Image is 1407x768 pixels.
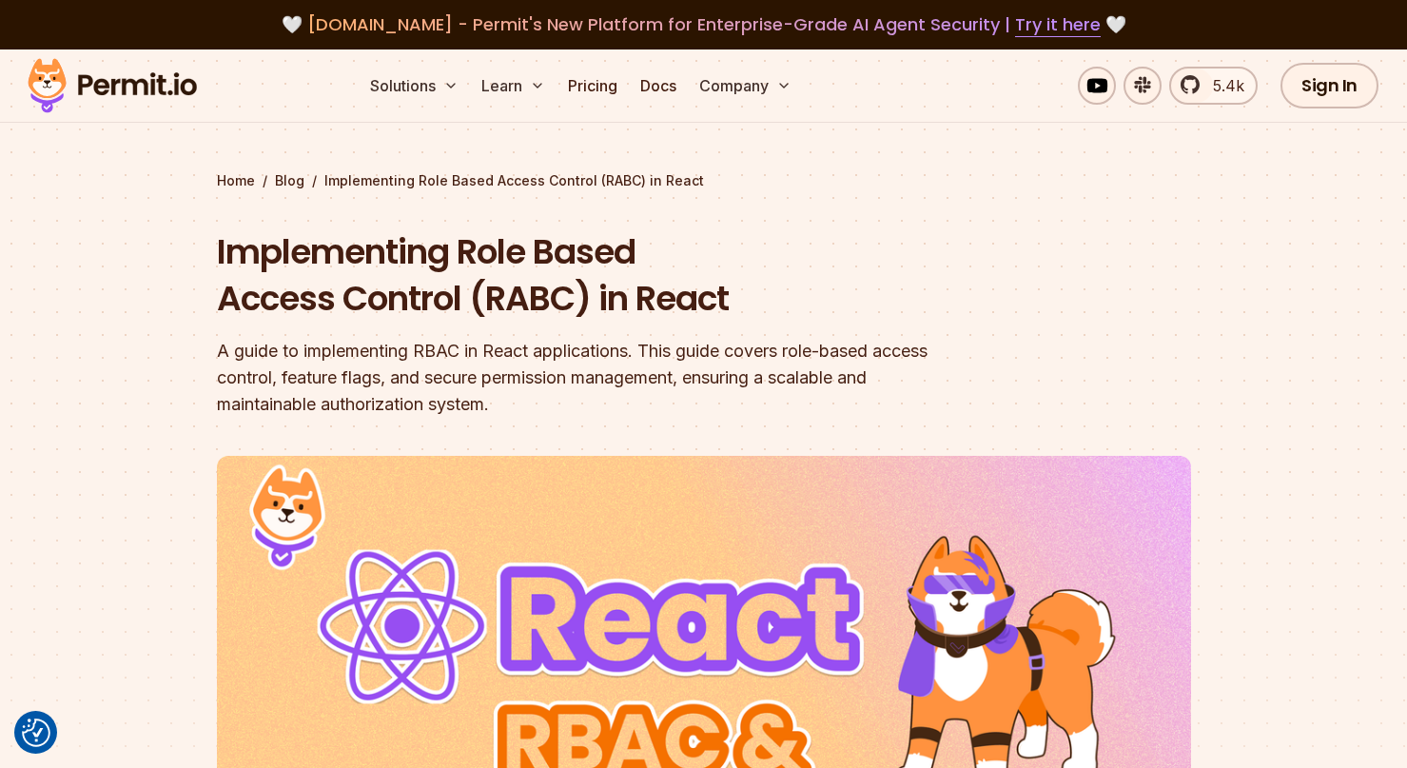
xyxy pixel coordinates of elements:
h1: Implementing Role Based Access Control (RABC) in React [217,228,948,323]
button: Consent Preferences [22,719,50,747]
a: Blog [275,171,304,190]
a: Home [217,171,255,190]
span: 5.4k [1202,74,1244,97]
img: Permit logo [19,53,205,118]
button: Company [692,67,799,105]
a: 5.4k [1169,67,1258,105]
img: Revisit consent button [22,719,50,747]
span: [DOMAIN_NAME] - Permit's New Platform for Enterprise-Grade AI Agent Security | [307,12,1101,36]
button: Learn [474,67,553,105]
button: Solutions [362,67,466,105]
a: Pricing [560,67,625,105]
div: A guide to implementing RBAC in React applications. This guide covers role-based access control, ... [217,338,948,418]
div: 🤍 🤍 [46,11,1361,38]
div: / / [217,171,1191,190]
a: Try it here [1015,12,1101,37]
a: Sign In [1280,63,1378,108]
a: Docs [633,67,684,105]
